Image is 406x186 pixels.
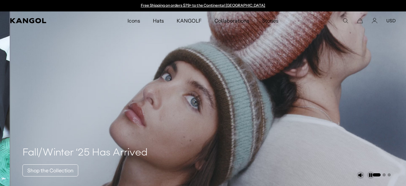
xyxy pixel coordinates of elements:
span: KANGOLF [177,11,202,30]
a: Free Shipping on orders $79+ to the Continental [GEOGRAPHIC_DATA] [141,3,265,8]
ul: Select a slide to show [372,172,391,177]
button: Unmute [357,171,364,179]
button: Pause [367,171,375,179]
button: Cart [357,18,363,24]
a: Stories [256,11,285,30]
a: Hats [147,11,170,30]
span: Collaborations [214,11,249,30]
span: Stories [262,11,278,30]
slideshow-component: Announcement bar [138,3,268,8]
summary: Search here [343,18,348,24]
a: Account [372,18,377,24]
span: Icons [128,11,140,30]
a: Collaborations [208,11,255,30]
div: Announcement [138,3,268,8]
button: Go to slide 3 [388,173,391,176]
button: USD [386,18,396,24]
button: Go to slide 1 [373,173,381,176]
a: Kangol [10,18,84,23]
button: Go to slide 2 [383,173,386,176]
div: 1 of 2 [138,3,268,8]
a: KANGOLF [170,11,208,30]
a: Shop the Collection [23,164,78,176]
span: Hats [153,11,164,30]
a: Icons [121,11,147,30]
h4: Fall/Winter ‘25 Has Arrived [23,147,148,159]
